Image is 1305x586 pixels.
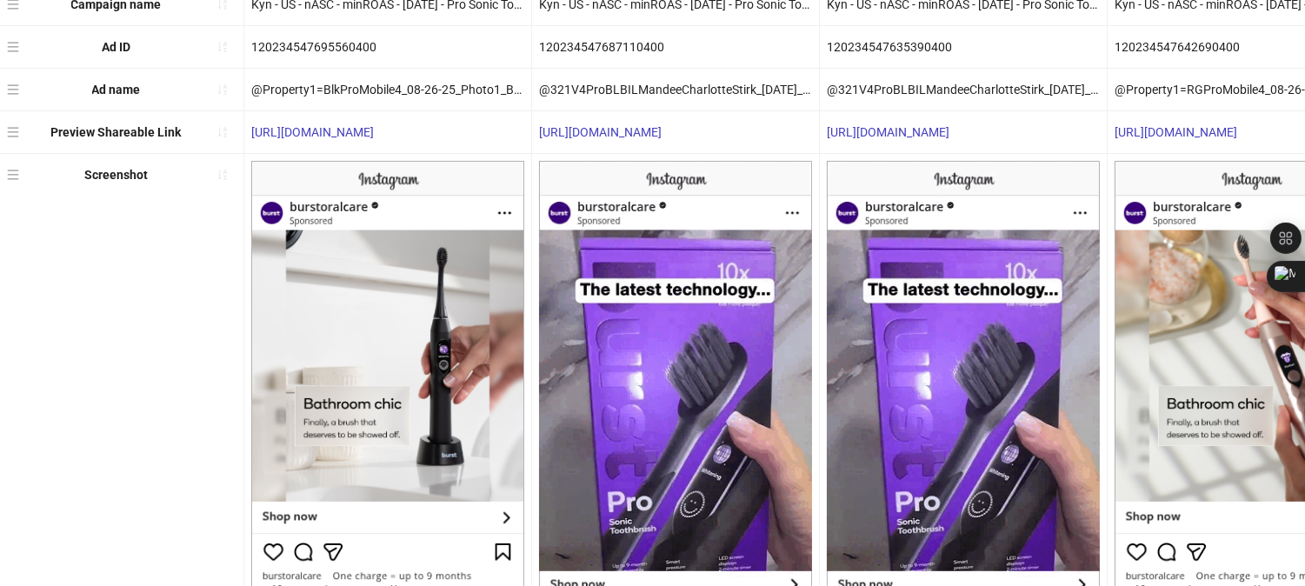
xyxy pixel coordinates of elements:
[7,83,19,96] span: menu
[7,33,23,61] div: menu
[244,69,531,110] div: @Property1=BlkProMobile4_08-26-25_Photo1_Brand_Review_ProSonicToothbrush_BurstOralCare_
[51,125,182,139] b: Preview Shareable Link
[820,26,1107,68] div: 120234547635390400
[216,83,229,96] span: sort-ascending
[1115,125,1237,139] a: [URL][DOMAIN_NAME]
[216,126,229,138] span: sort-ascending
[216,169,229,181] span: sort-ascending
[827,125,949,139] a: [URL][DOMAIN_NAME]
[7,126,19,138] span: menu
[7,161,23,189] div: menu
[102,40,130,54] b: Ad ID
[7,76,23,103] div: menu
[216,41,229,53] span: sort-ascending
[539,125,662,139] a: [URL][DOMAIN_NAME]
[7,41,19,53] span: menu
[820,69,1107,110] div: @321V4ProBLBILMandeeCharlotteStirk_[DATE]_Video1_Brand_Testimonial_ProSonicToothBrush_BurstOralCa...
[244,26,531,68] div: 120234547695560400
[84,168,148,182] b: Screenshot
[532,26,819,68] div: 120234547687110400
[7,118,23,146] div: menu
[92,83,141,97] b: Ad name
[7,169,19,181] span: menu
[251,125,374,139] a: [URL][DOMAIN_NAME]
[532,69,819,110] div: @321V4ProBLBILMandeeCharlotteStirk_[DATE]_Video1_Brand_Testimonial_ProSonicToothBrush_BurstOralCa...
